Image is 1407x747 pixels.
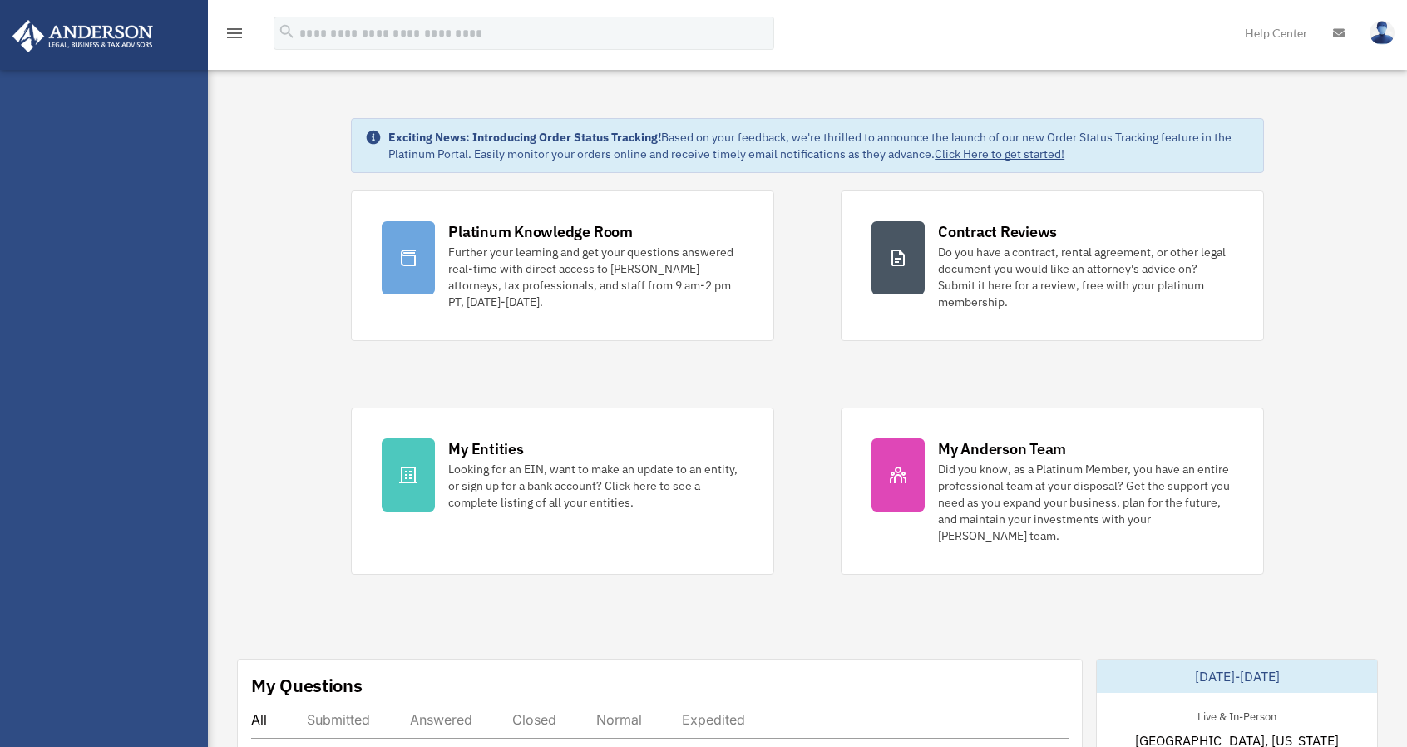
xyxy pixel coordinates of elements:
[410,711,472,728] div: Answered
[1184,706,1290,724] div: Live & In-Person
[841,190,1264,341] a: Contract Reviews Do you have a contract, rental agreement, or other legal document you would like...
[225,23,244,43] i: menu
[935,146,1064,161] a: Click Here to get started!
[1370,21,1395,45] img: User Pic
[938,438,1066,459] div: My Anderson Team
[251,673,363,698] div: My Questions
[596,711,642,728] div: Normal
[307,711,370,728] div: Submitted
[278,22,296,41] i: search
[448,221,633,242] div: Platinum Knowledge Room
[351,408,774,575] a: My Entities Looking for an EIN, want to make an update to an entity, or sign up for a bank accoun...
[1097,660,1377,693] div: [DATE]-[DATE]
[448,438,523,459] div: My Entities
[7,20,158,52] img: Anderson Advisors Platinum Portal
[448,461,743,511] div: Looking for an EIN, want to make an update to an entity, or sign up for a bank account? Click her...
[841,408,1264,575] a: My Anderson Team Did you know, as a Platinum Member, you have an entire professional team at your...
[251,711,267,728] div: All
[512,711,556,728] div: Closed
[938,461,1233,544] div: Did you know, as a Platinum Member, you have an entire professional team at your disposal? Get th...
[388,130,661,145] strong: Exciting News: Introducing Order Status Tracking!
[448,244,743,310] div: Further your learning and get your questions answered real-time with direct access to [PERSON_NAM...
[938,221,1057,242] div: Contract Reviews
[938,244,1233,310] div: Do you have a contract, rental agreement, or other legal document you would like an attorney's ad...
[225,29,244,43] a: menu
[388,129,1250,162] div: Based on your feedback, we're thrilled to announce the launch of our new Order Status Tracking fe...
[682,711,745,728] div: Expedited
[351,190,774,341] a: Platinum Knowledge Room Further your learning and get your questions answered real-time with dire...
